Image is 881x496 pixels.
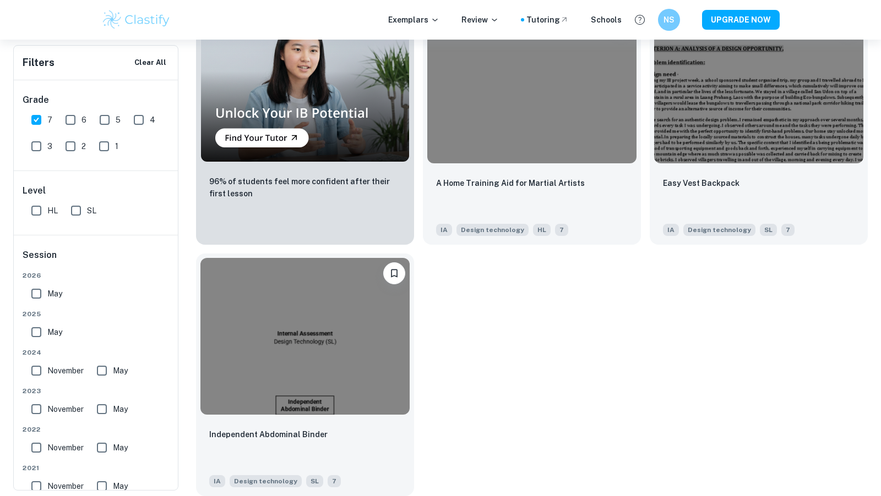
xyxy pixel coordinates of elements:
span: Design technology [456,224,529,236]
span: SL [87,205,96,217]
span: 5 [116,114,121,126]
img: Design technology IA example thumbnail: Easy Vest Backpack [654,7,863,163]
span: 3 [47,140,52,152]
a: BookmarkIndependent Abdominal BinderIADesign technologySL7 [196,253,414,496]
span: 2026 [23,271,170,280]
span: 2021 [23,463,170,473]
img: Design technology IA example thumbnail: Independent Abdominal Binder [200,258,410,415]
h6: NS [663,14,676,26]
button: Bookmark [383,262,405,284]
span: May [47,326,62,338]
img: Design technology IA example thumbnail: A Home Training Aid for Martial Artists [427,7,637,163]
span: HL [47,205,58,217]
span: 7 [47,114,52,126]
span: May [113,365,128,377]
a: BookmarkA Home Training Aid for Martial ArtistsIADesign technologyHL7 [423,2,641,245]
h6: Filters [23,55,55,70]
span: Design technology [683,224,755,236]
span: 7 [781,224,795,236]
button: NS [658,9,680,31]
h6: Level [23,184,170,197]
span: 6 [81,114,86,126]
span: Design technology [230,475,302,487]
p: Review [461,14,499,26]
span: November [47,442,84,454]
span: IA [663,224,679,236]
p: A Home Training Aid for Martial Artists [436,177,585,189]
span: IA [436,224,452,236]
span: May [113,403,128,415]
a: Thumbnail96% of students feel more confident after their first lesson [196,2,414,245]
span: May [47,288,62,300]
span: 1 [115,140,118,152]
span: 4 [150,114,155,126]
a: Schools [591,14,622,26]
span: SL [306,475,323,487]
span: 2 [81,140,86,152]
span: IA [209,475,225,487]
button: UPGRADE NOW [702,10,780,30]
span: November [47,365,84,377]
span: 7 [328,475,341,487]
a: BookmarkEasy Vest BackpackIADesign technologySL7 [650,2,868,245]
button: Help and Feedback [630,10,649,29]
span: 2023 [23,386,170,396]
span: May [113,442,128,454]
h6: Session [23,249,170,271]
a: Tutoring [526,14,569,26]
span: SL [760,224,777,236]
p: Exemplars [388,14,439,26]
p: Independent Abdominal Binder [209,428,328,440]
span: November [47,480,84,492]
p: 96% of students feel more confident after their first lesson [209,175,401,200]
img: Thumbnail [200,7,410,162]
h6: Grade [23,93,170,107]
p: Easy Vest Backpack [663,177,739,189]
span: 2024 [23,348,170,357]
span: 2022 [23,425,170,434]
span: HL [533,224,551,236]
span: 7 [555,224,568,236]
button: Clear All [132,54,169,71]
span: November [47,403,84,415]
span: May [113,480,128,492]
img: Clastify logo [101,9,171,31]
span: 2025 [23,309,170,319]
